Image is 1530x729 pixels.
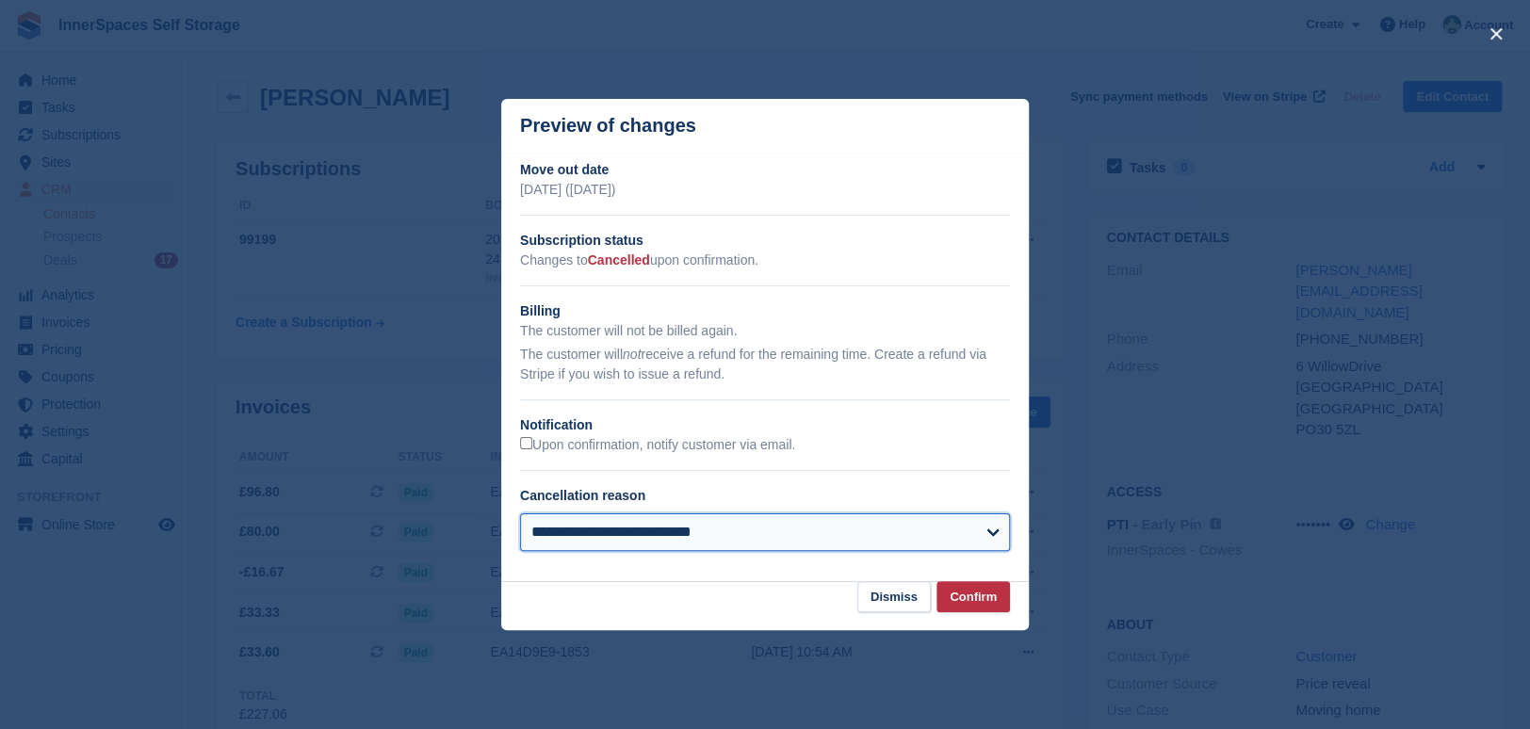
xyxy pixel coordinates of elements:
[520,437,795,454] label: Upon confirmation, notify customer via email.
[520,251,1010,270] p: Changes to upon confirmation.
[520,345,1010,384] p: The customer will receive a refund for the remaining time. Create a refund via Stripe if you wish...
[520,160,1010,180] h2: Move out date
[520,231,1010,251] h2: Subscription status
[936,581,1010,612] button: Confirm
[520,488,645,503] label: Cancellation reason
[623,347,641,362] em: not
[857,581,931,612] button: Dismiss
[1481,19,1511,49] button: close
[520,301,1010,321] h2: Billing
[520,415,1010,435] h2: Notification
[520,437,532,449] input: Upon confirmation, notify customer via email.
[520,115,696,137] p: Preview of changes
[588,252,650,267] span: Cancelled
[520,321,1010,341] p: The customer will not be billed again.
[520,180,1010,200] p: [DATE] ([DATE])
